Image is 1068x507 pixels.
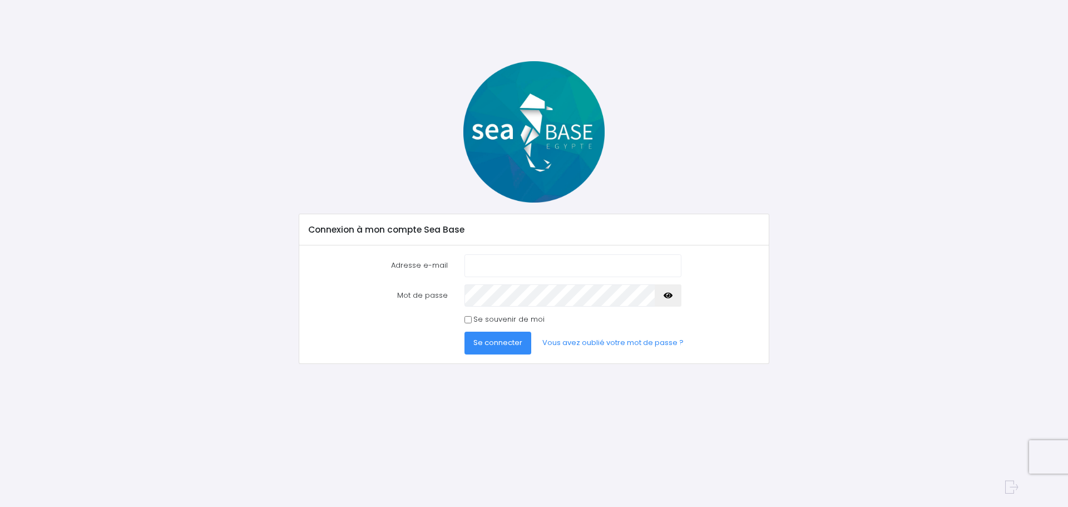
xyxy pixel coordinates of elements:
label: Se souvenir de moi [473,314,545,325]
div: Connexion à mon compte Sea Base [299,214,768,245]
label: Adresse e-mail [300,254,456,277]
label: Mot de passe [300,284,456,307]
button: Se connecter [464,332,531,354]
a: Vous avez oublié votre mot de passe ? [533,332,693,354]
span: Se connecter [473,337,522,348]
